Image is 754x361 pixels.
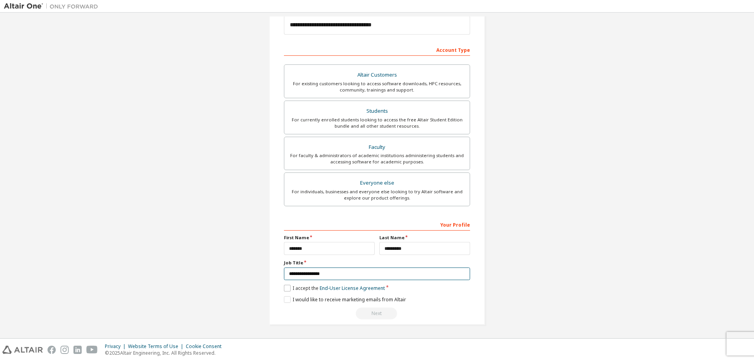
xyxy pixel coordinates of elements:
img: instagram.svg [60,346,69,354]
div: Faculty [289,142,465,153]
div: For currently enrolled students looking to access the free Altair Student Edition bundle and all ... [289,117,465,129]
div: Privacy [105,343,128,350]
label: First Name [284,235,375,241]
div: Students [289,106,465,117]
img: altair_logo.svg [2,346,43,354]
img: Altair One [4,2,102,10]
img: facebook.svg [48,346,56,354]
p: © 2025 Altair Engineering, Inc. All Rights Reserved. [105,350,226,356]
div: Cookie Consent [186,343,226,350]
a: End-User License Agreement [320,285,385,291]
img: youtube.svg [86,346,98,354]
label: I would like to receive marketing emails from Altair [284,296,406,303]
div: Website Terms of Use [128,343,186,350]
div: Altair Customers [289,70,465,81]
div: Account Type [284,43,470,56]
div: Read and acccept EULA to continue [284,308,470,319]
div: For faculty & administrators of academic institutions administering students and accessing softwa... [289,152,465,165]
div: For individuals, businesses and everyone else looking to try Altair software and explore our prod... [289,189,465,201]
div: Your Profile [284,218,470,231]
label: I accept the [284,285,385,291]
div: Everyone else [289,178,465,189]
label: Job Title [284,260,470,266]
img: linkedin.svg [73,346,82,354]
label: Last Name [379,235,470,241]
div: For existing customers looking to access software downloads, HPC resources, community, trainings ... [289,81,465,93]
